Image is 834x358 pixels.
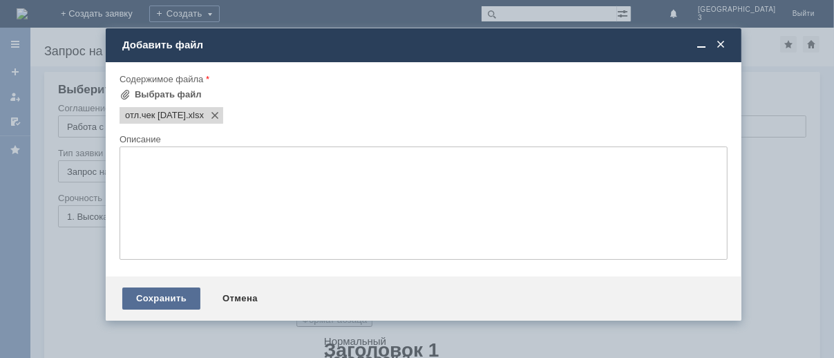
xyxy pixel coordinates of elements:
[6,6,202,28] div: Здравствуйте.Удалите пожалуйста отл.чеки.Спасибо
[186,110,204,121] span: отл.чек 02.09.25.xlsx
[120,75,725,84] div: Содержимое файла
[135,89,202,100] div: Выбрать файл
[120,135,725,144] div: Описание
[714,39,728,51] span: Закрыть
[122,39,728,51] div: Добавить файл
[125,110,186,121] span: отл.чек 02.09.25.xlsx
[694,39,708,51] span: Свернуть (Ctrl + M)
